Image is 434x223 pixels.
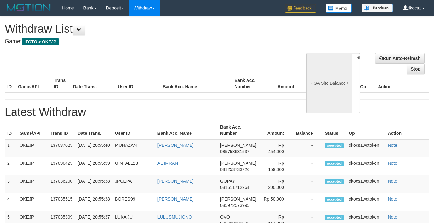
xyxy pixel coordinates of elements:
[155,121,218,139] th: Bank Acc. Name
[304,75,336,93] th: Balance
[5,106,429,118] h1: Latest Withdraw
[220,179,235,184] span: GOPAY
[385,121,429,139] th: Action
[325,161,344,166] span: Accepted
[220,214,230,220] span: OVO
[5,175,17,193] td: 3
[268,75,304,93] th: Amount
[220,161,256,166] span: [PERSON_NAME]
[5,139,17,157] td: 1
[325,143,344,148] span: Accepted
[157,214,192,220] a: LULUSMUJIONO
[388,161,397,166] a: Note
[75,175,112,193] td: [DATE] 20:55:38
[22,38,59,45] span: ITOTO > OKEJP
[112,121,155,139] th: User ID
[220,149,249,154] span: 085758631537
[15,75,51,93] th: Game/API
[5,121,17,139] th: ID
[294,157,323,175] td: -
[346,157,385,175] td: dkocs1wdtoken
[220,143,256,148] span: [PERSON_NAME]
[375,75,429,93] th: Action
[260,121,294,139] th: Amount
[115,75,160,93] th: User ID
[357,75,375,93] th: Op
[75,139,112,157] td: [DATE] 20:55:40
[388,214,397,220] a: Note
[325,197,344,202] span: Accepted
[17,139,48,157] td: OKEJP
[75,121,112,139] th: Date Trans.
[5,157,17,175] td: 2
[260,175,294,193] td: Rp 200,000
[362,4,393,12] img: panduan.png
[48,157,75,175] td: 137036425
[5,23,283,35] h1: Withdraw List
[48,121,75,139] th: Trans ID
[71,75,115,93] th: Date Trans.
[325,215,344,220] span: Accepted
[17,157,48,175] td: OKEJP
[346,193,385,211] td: dkocs1wdtoken
[285,4,316,13] img: Feedback.jpg
[260,157,294,175] td: Rp 159,000
[17,121,48,139] th: Game/API
[260,139,294,157] td: Rp 454,000
[346,139,385,157] td: dkocs1wdtoken
[5,193,17,211] td: 4
[5,75,15,93] th: ID
[5,3,53,13] img: MOTION_logo.png
[294,139,323,157] td: -
[294,175,323,193] td: -
[75,157,112,175] td: [DATE] 20:55:39
[325,179,344,184] span: Accepted
[375,53,425,64] a: Run Auto-Refresh
[407,64,425,74] a: Stop
[112,139,155,157] td: MUHAZAN
[220,185,249,190] span: 081511712264
[388,197,397,202] a: Note
[112,193,155,211] td: BORES99
[388,179,397,184] a: Note
[157,161,178,166] a: AL IMRAN
[322,121,346,139] th: Status
[218,121,260,139] th: Bank Acc. Number
[157,197,194,202] a: [PERSON_NAME]
[220,197,256,202] span: [PERSON_NAME]
[5,38,283,45] h4: Game:
[48,193,75,211] td: 137035515
[294,121,323,139] th: Balance
[17,193,48,211] td: OKEJP
[388,143,397,148] a: Note
[75,193,112,211] td: [DATE] 20:55:38
[48,139,75,157] td: 137037025
[160,75,232,93] th: Bank Acc. Name
[260,193,294,211] td: Rp 50,000
[220,203,249,208] span: 085972573995
[157,143,194,148] a: [PERSON_NAME]
[326,4,352,13] img: Button%20Memo.svg
[232,75,268,93] th: Bank Acc. Number
[51,75,71,93] th: Trans ID
[157,179,194,184] a: [PERSON_NAME]
[48,175,75,193] td: 137036200
[112,157,155,175] td: GINTAL123
[346,121,385,139] th: Op
[112,175,155,193] td: JPCEPAT
[220,167,249,172] span: 081253733726
[17,175,48,193] td: OKEJP
[346,175,385,193] td: dkocs1wdtoken
[294,193,323,211] td: -
[306,53,352,113] div: PGA Site Balance /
